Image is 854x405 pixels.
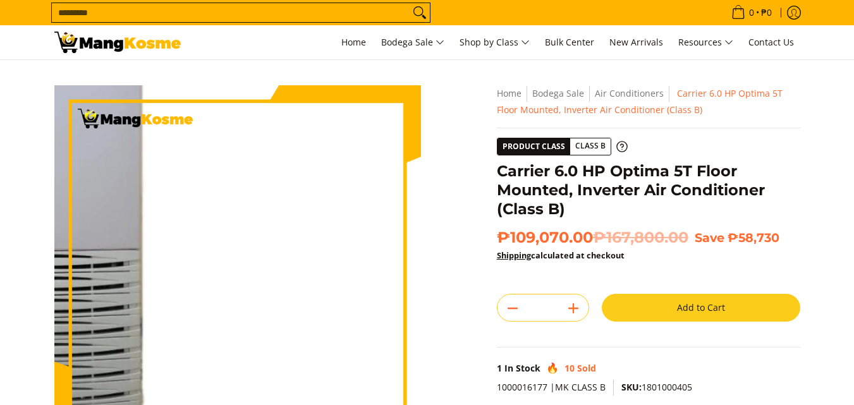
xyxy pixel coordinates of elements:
[570,138,611,154] span: Class B
[728,6,776,20] span: •
[595,87,664,99] a: Air Conditioners
[497,85,800,118] nav: Breadcrumbs
[497,162,800,219] h1: Carrier 6.0 HP Optima 5T Floor Mounted, Inverter Air Conditioner (Class B)
[748,36,794,48] span: Contact Us
[577,362,596,374] span: Sold
[54,32,181,53] img: Carrier 6.0 HP Optima 5T Floor Mounted, Inverter Air Conditioner (Clas | Mang Kosme
[497,138,570,155] span: Product Class
[335,25,372,59] a: Home
[759,8,774,17] span: ₱0
[497,381,606,393] span: 1000016177 |MK CLASS B
[497,362,502,374] span: 1
[453,25,536,59] a: Shop by Class
[504,362,540,374] span: In Stock
[497,228,688,247] span: ₱109,070.00
[497,138,628,155] a: Product Class Class B
[497,250,625,261] strong: calculated at checkout
[747,8,756,17] span: 0
[593,228,688,247] del: ₱167,800.00
[375,25,451,59] a: Bodega Sale
[545,36,594,48] span: Bulk Center
[497,250,531,261] a: Shipping
[460,35,530,51] span: Shop by Class
[532,87,584,99] a: Bodega Sale
[381,35,444,51] span: Bodega Sale
[539,25,601,59] a: Bulk Center
[695,230,724,245] span: Save
[497,298,528,318] button: Subtract
[672,25,740,59] a: Resources
[497,87,522,99] a: Home
[564,362,575,374] span: 10
[410,3,430,22] button: Search
[193,25,800,59] nav: Main Menu
[609,36,663,48] span: New Arrivals
[742,25,800,59] a: Contact Us
[341,36,366,48] span: Home
[678,35,733,51] span: Resources
[621,381,692,393] span: 1801000405
[497,87,783,116] span: Carrier 6.0 HP Optima 5T Floor Mounted, Inverter Air Conditioner (Class B)
[602,294,800,322] button: Add to Cart
[621,381,642,393] span: SKU:
[558,298,589,318] button: Add
[728,230,779,245] span: ₱58,730
[603,25,669,59] a: New Arrivals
